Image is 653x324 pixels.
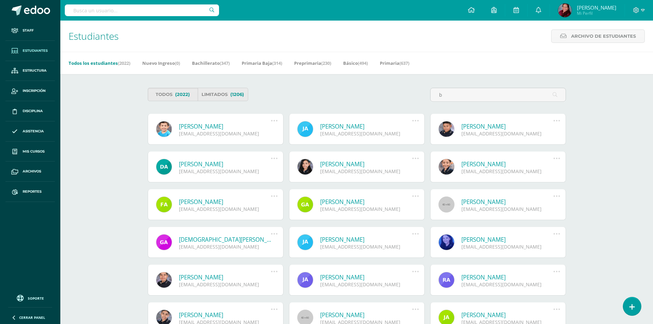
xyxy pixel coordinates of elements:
div: [EMAIL_ADDRESS][DOMAIN_NAME] [320,130,412,137]
span: (2022) [118,60,130,66]
a: [PERSON_NAME] [461,311,554,319]
span: Cerrar panel [19,315,45,320]
span: (1206) [230,88,244,101]
a: Nuevo Ingreso(0) [142,58,180,69]
a: [PERSON_NAME] [461,273,554,281]
span: Staff [23,28,34,33]
span: (230) [321,60,331,66]
a: Inscripción [5,81,55,101]
a: Archivo de Estudiantes [551,29,645,43]
div: [EMAIL_ADDRESS][DOMAIN_NAME] [461,130,554,137]
a: Mis cursos [5,142,55,162]
a: Preprimaria(230) [294,58,331,69]
span: (2022) [175,88,190,101]
div: [EMAIL_ADDRESS][DOMAIN_NAME] [179,243,271,250]
a: Primaria Baja(314) [242,58,282,69]
a: [PERSON_NAME] [320,311,412,319]
a: [PERSON_NAME] [320,160,412,168]
a: [PERSON_NAME] [320,236,412,243]
a: [PERSON_NAME] [179,122,271,130]
div: [EMAIL_ADDRESS][DOMAIN_NAME] [461,206,554,212]
a: Estructura [5,61,55,81]
a: Staff [5,21,55,41]
a: [PERSON_NAME] [179,273,271,281]
span: (637) [399,60,409,66]
div: [EMAIL_ADDRESS][DOMAIN_NAME] [179,281,271,288]
a: Todos los estudiantes(2022) [69,58,130,69]
a: [PERSON_NAME] [179,160,271,168]
div: [EMAIL_ADDRESS][DOMAIN_NAME] [179,130,271,137]
span: Mi Perfil [577,10,616,16]
a: Bachillerato(347) [192,58,230,69]
input: Busca un usuario... [65,4,219,16]
a: Todos(2022) [148,88,198,101]
a: Disciplina [5,101,55,121]
div: [EMAIL_ADDRESS][DOMAIN_NAME] [320,168,412,175]
a: [PERSON_NAME] [179,311,271,319]
span: (314) [272,60,282,66]
div: [EMAIL_ADDRESS][DOMAIN_NAME] [320,281,412,288]
span: (347) [220,60,230,66]
div: [EMAIL_ADDRESS][DOMAIN_NAME] [461,281,554,288]
span: Inscripción [23,88,46,94]
span: Disciplina [23,108,43,114]
span: Asistencia [23,129,44,134]
span: [PERSON_NAME] [577,4,616,11]
input: Busca al estudiante aquí... [431,88,566,101]
span: Mis cursos [23,149,45,154]
span: (0) [175,60,180,66]
a: [PERSON_NAME] [179,198,271,206]
a: [PERSON_NAME] [320,122,412,130]
a: [PERSON_NAME] [461,160,554,168]
a: [PERSON_NAME] [461,236,554,243]
a: Soporte [8,293,52,302]
a: Asistencia [5,121,55,142]
a: Primaria(637) [380,58,409,69]
span: Archivo de Estudiantes [571,30,636,43]
a: [PERSON_NAME] [461,198,554,206]
img: 00c1b1db20a3e38a90cfe610d2c2e2f3.png [558,3,572,17]
span: Archivos [23,169,41,174]
div: [EMAIL_ADDRESS][DOMAIN_NAME] [461,168,554,175]
span: Estructura [23,68,47,73]
span: Reportes [23,189,41,194]
div: [EMAIL_ADDRESS][DOMAIN_NAME] [320,206,412,212]
span: Estudiantes [69,29,119,43]
a: [PERSON_NAME] [461,122,554,130]
span: (494) [358,60,368,66]
span: Soporte [28,296,44,301]
div: [EMAIL_ADDRESS][DOMAIN_NAME] [179,168,271,175]
a: [PERSON_NAME] [320,273,412,281]
a: Limitados(1206) [198,88,248,101]
a: Estudiantes [5,41,55,61]
div: [EMAIL_ADDRESS][DOMAIN_NAME] [179,206,271,212]
a: Reportes [5,182,55,202]
a: [DEMOGRAPHIC_DATA][PERSON_NAME] [179,236,271,243]
a: [PERSON_NAME] [320,198,412,206]
div: [EMAIL_ADDRESS][DOMAIN_NAME] [320,243,412,250]
a: Archivos [5,161,55,182]
a: Básico(494) [343,58,368,69]
div: [EMAIL_ADDRESS][DOMAIN_NAME] [461,243,554,250]
span: Estudiantes [23,48,48,53]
